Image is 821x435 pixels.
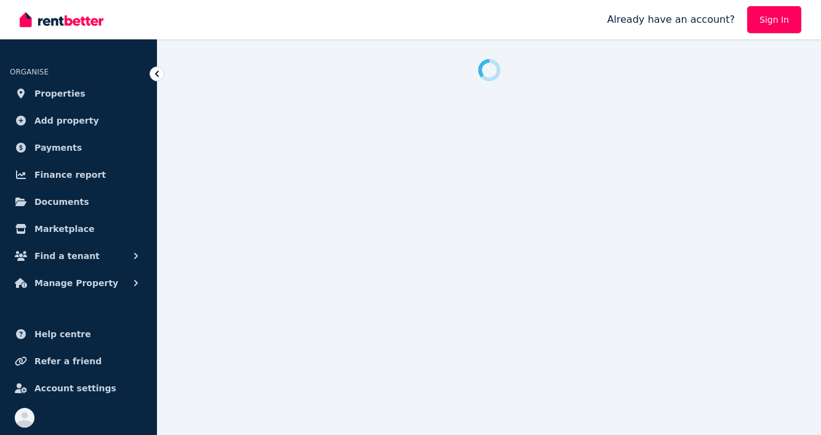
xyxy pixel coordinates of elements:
a: Refer a friend [10,349,147,373]
span: Help centre [34,327,91,341]
a: Payments [10,135,147,160]
img: RentBetter [20,10,103,29]
span: Finance report [34,167,106,182]
a: Marketplace [10,217,147,241]
span: Marketplace [34,221,94,236]
span: Documents [34,194,89,209]
span: ORGANISE [10,68,49,76]
span: Properties [34,86,86,101]
button: Manage Property [10,271,147,295]
span: Refer a friend [34,354,102,369]
a: Help centre [10,322,147,346]
a: Properties [10,81,147,106]
span: Account settings [34,381,116,396]
span: Already have an account? [607,12,735,27]
a: Finance report [10,162,147,187]
span: Find a tenant [34,249,100,263]
span: Add property [34,113,99,128]
a: Account settings [10,376,147,401]
a: Documents [10,190,147,214]
span: Manage Property [34,276,118,290]
span: Payments [34,140,82,155]
a: Sign In [747,6,801,33]
button: Find a tenant [10,244,147,268]
a: Add property [10,108,147,133]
